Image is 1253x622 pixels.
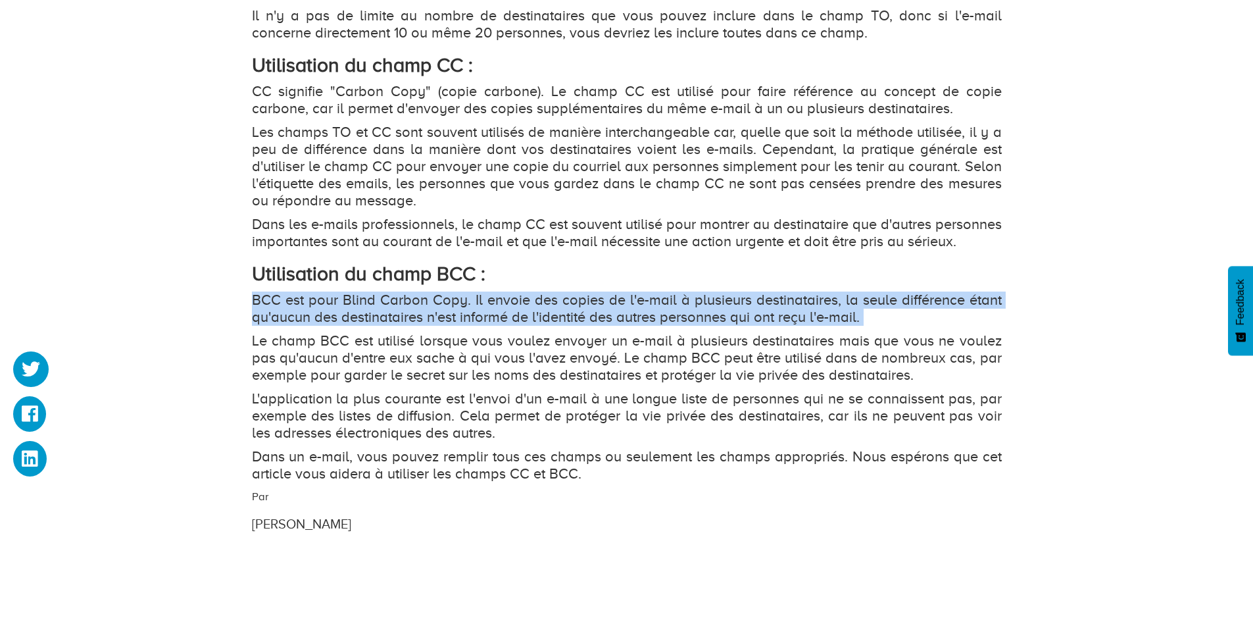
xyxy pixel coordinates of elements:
p: BCC est pour Blind Carbon Copy. Il envoie des copies de l'e-mail à plusieurs destinataires, la se... [252,292,1002,326]
div: Par [242,489,883,534]
iframe: Drift Widget Chat Window [982,419,1245,564]
p: Les champs TO et CC sont souvent utilisés de manière interchangeable car, quelle que soit la méth... [252,124,1002,209]
button: Feedback - Afficher l’enquête [1228,266,1253,355]
p: Le champ BCC est utilisé lorsque vous voulez envoyer un e-mail à plusieurs destinataires mais que... [252,332,1002,384]
iframe: Drift Widget Chat Controller [1187,556,1237,606]
strong: Utilisation du champ BCC : [252,263,485,285]
span: Feedback [1235,279,1246,325]
p: Dans un e-mail, vous pouvez remplir tous ces champs ou seulement les champs appropriés. Nous espé... [252,448,1002,482]
h3: [PERSON_NAME] [252,517,873,531]
p: Dans les e-mails professionnels, le champ CC est souvent utilisé pour montrer au destinataire que... [252,216,1002,250]
strong: Utilisation du champ CC : [252,54,473,76]
p: CC signifie "Carbon Copy" (copie carbone). Le champ CC est utilisé pour faire référence au concep... [252,83,1002,117]
p: L'application la plus courante est l'envoi d'un e-mail à une longue liste de personnes qui ne se ... [252,390,1002,442]
p: Il n'y a pas de limite au nombre de destinataires que vous pouvez inclure dans le champ TO, donc ... [252,7,1002,41]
